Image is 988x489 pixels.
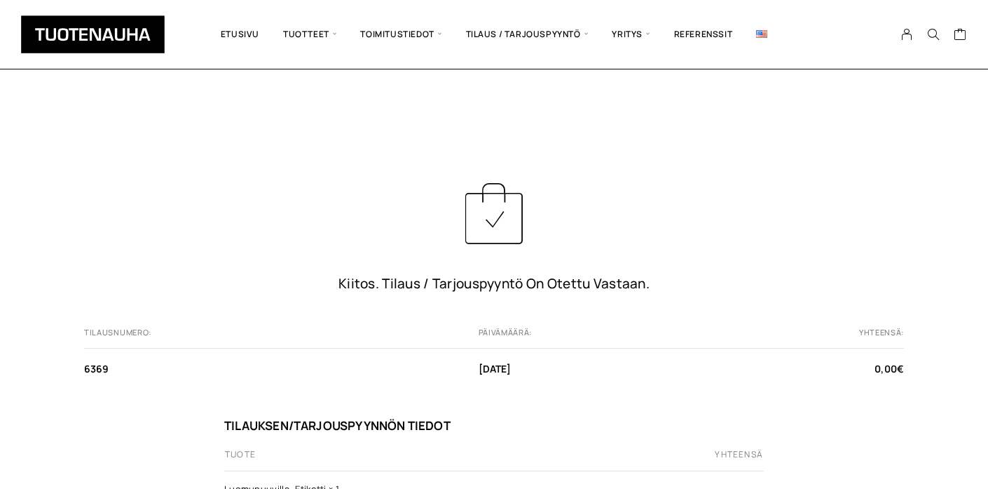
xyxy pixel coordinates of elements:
[479,362,859,375] span: [DATE]
[479,327,859,348] span: Päivämäärä:
[600,11,661,58] span: Yritys
[224,417,764,434] h2: Tilauksen/tarjouspyynnön tiedot
[271,11,348,58] span: Tuotteet
[224,448,626,471] th: Tuote
[454,11,601,58] span: Tilaus / Tarjouspyyntö
[756,30,767,38] img: English
[897,362,904,375] span: €
[954,27,967,44] a: Cart
[859,327,904,348] span: Yhteensä:
[626,448,764,471] th: Yhteensä
[920,28,947,41] button: Search
[224,275,764,292] div: Kiitos. Tilaus / tarjouspyyntö on otettu vastaan.
[21,15,165,53] img: Tuotenauha Oy
[84,327,479,348] span: Tilausnumero:
[209,11,271,58] a: Etusivu
[893,28,921,41] a: My Account
[874,362,904,375] bdi: 0,00
[662,11,745,58] a: Referenssit
[348,11,453,58] span: Toimitustiedot
[84,362,479,375] span: 6369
